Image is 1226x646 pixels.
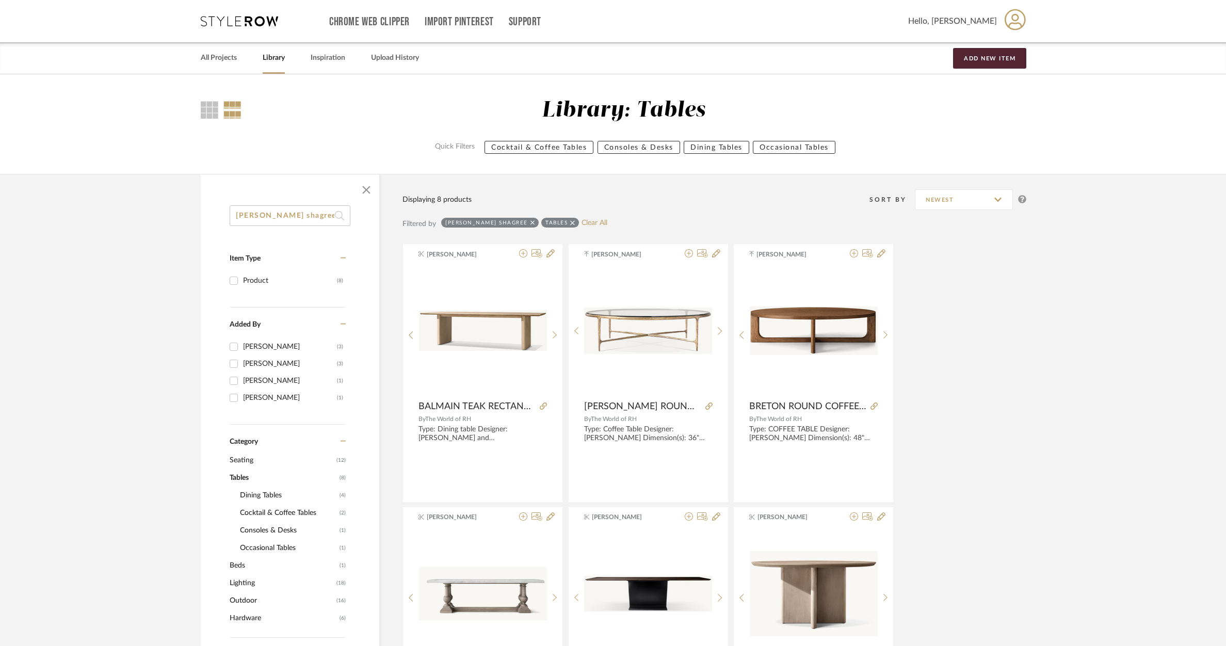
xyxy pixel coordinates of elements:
[230,255,261,262] span: Item Type
[230,205,350,226] input: Search within 8 results
[542,98,705,124] div: Library: Tables
[402,218,436,230] div: Filtered by
[240,522,337,539] span: Consoles & Desks
[230,557,337,574] span: Beds
[425,18,494,26] a: Import Pinterest
[337,373,343,389] div: (1)
[584,308,712,353] img: THADDEUS GLASS ROUND COFFEE TABLE
[757,512,822,522] span: [PERSON_NAME]
[598,141,680,154] button: Consoles & Desks
[336,592,346,609] span: (16)
[749,416,756,422] span: By
[311,51,345,65] a: Inspiration
[336,575,346,591] span: (18)
[340,610,346,626] span: (6)
[591,416,637,422] span: The World of RH
[418,401,536,412] span: BALMAIN TEAK RECTANGULAR DINING TABLE
[329,18,410,26] a: Chrome Web Clipper
[371,51,419,65] a: Upload History
[230,609,337,627] span: Hardware
[230,592,334,609] span: Outdoor
[419,311,547,351] img: BALMAIN TEAK RECTANGULAR DINING TABLE
[419,567,547,620] img: ST. JAMES MARBLE RECTANGULAR DINING TABLE
[419,266,547,395] div: 0
[240,487,337,504] span: Dining Tables
[340,557,346,574] span: (1)
[545,219,568,226] div: Tables
[340,505,346,521] span: (2)
[753,141,835,154] button: Occasional Tables
[756,250,821,259] span: [PERSON_NAME]
[418,425,547,443] div: Type: Dining table Designer: [PERSON_NAME] and [PERSON_NAME] Dimension(s): 84" Table: 84"L x 40½"...
[340,522,346,539] span: (1)
[908,15,997,27] span: Hello, [PERSON_NAME]
[584,425,713,443] div: Type: Coffee Table Designer: [PERSON_NAME] Dimension(s): 36" Table: 36" diam., 15"H / 55" Table: ...
[230,451,334,469] span: Seating
[750,551,878,636] img: BALMAIN TEAK ROUND DINING TABLE
[418,416,425,422] span: By
[684,141,749,154] button: Dining Tables
[584,401,701,412] span: [PERSON_NAME] ROUND COFFEE TABLE
[592,512,657,522] span: [PERSON_NAME]
[750,266,878,395] div: 0
[953,48,1026,69] button: Add New Item
[243,272,337,289] div: Product
[427,512,492,522] span: [PERSON_NAME]
[240,539,337,557] span: Occasional Tables
[243,338,337,355] div: [PERSON_NAME]
[336,452,346,469] span: (12)
[201,51,237,65] a: All Projects
[340,470,346,486] span: (8)
[337,272,343,289] div: (8)
[869,195,915,205] div: Sort By
[749,425,878,443] div: Type: COFFEE TABLE Designer: [PERSON_NAME] Dimension(s): 48" Table: 48" diam., 16"H / 60" Table: ...
[230,321,261,328] span: Added By
[582,219,607,228] a: Clear All
[340,540,346,556] span: (1)
[509,18,541,26] a: Support
[230,574,334,592] span: Lighting
[230,469,337,487] span: Tables
[591,250,656,259] span: [PERSON_NAME]
[263,51,285,65] a: Library
[425,416,471,422] span: The World of RH
[756,416,802,422] span: The World of RH
[429,141,481,154] label: Quick Filters
[337,390,343,406] div: (1)
[485,141,593,154] button: Cocktail & Coffee Tables
[584,576,712,611] img: I-BEAM RECTANGULAR DINING TABLE
[243,373,337,389] div: [PERSON_NAME]
[750,306,878,354] img: BRETON ROUND COFFEE TABLE
[584,416,591,422] span: By
[427,250,492,259] span: [PERSON_NAME]
[230,438,258,446] span: Category
[749,401,866,412] span: BRETON ROUND COFFEE TABLE
[240,504,337,522] span: Cocktail & Coffee Tables
[337,356,343,372] div: (3)
[340,487,346,504] span: (4)
[402,194,472,205] div: Displaying 8 products
[445,219,528,226] div: [PERSON_NAME] shagree
[243,390,337,406] div: [PERSON_NAME]
[243,356,337,372] div: [PERSON_NAME]
[337,338,343,355] div: (3)
[356,180,377,200] button: Close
